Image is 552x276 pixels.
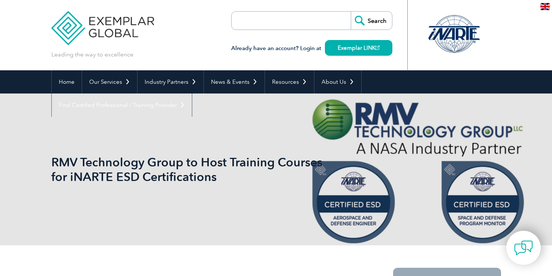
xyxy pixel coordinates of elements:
[325,40,392,56] a: Exemplar LINK
[314,70,361,93] a: About Us
[514,239,533,257] img: contact-chat.png
[351,12,392,30] input: Search
[204,70,265,93] a: News & Events
[51,155,339,184] h1: RMV Technology Group to Host Training Courses for iNARTE ESD Certifications
[51,50,133,59] p: Leading the way to excellence
[540,3,550,10] img: en
[52,93,192,117] a: Find Certified Professional / Training Provider
[82,70,137,93] a: Our Services
[375,46,380,50] img: open_square.png
[52,70,82,93] a: Home
[231,44,392,53] h3: Already have an account? Login at
[265,70,314,93] a: Resources
[138,70,203,93] a: Industry Partners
